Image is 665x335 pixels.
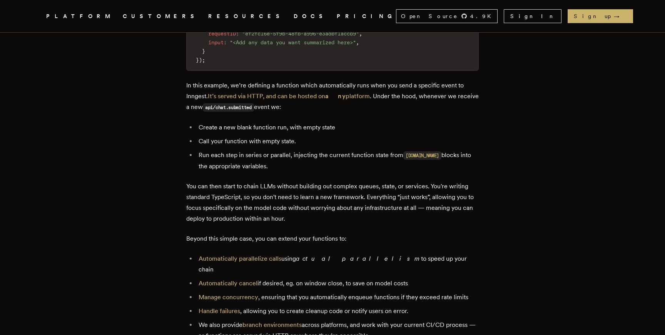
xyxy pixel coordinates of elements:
[199,293,258,301] a: Manage concurrency
[196,150,479,172] li: Run each step in series or parallel, injecting the current function state from blocks into the ap...
[186,80,479,113] p: In this example, we’re defining a function which automatically runs when you send a specific even...
[196,292,479,303] li: , ensuring that you automatically enqueue functions if they exceed rate limits
[196,306,479,317] li: , allowing you to create cleanup code or notify users on error.
[199,57,202,63] span: )
[359,30,362,37] span: ,
[337,12,396,21] a: PRICING
[470,12,496,20] span: 4.9 K
[230,39,356,45] span: "<Add any data you want summarized here>"
[236,30,239,37] span: :
[46,12,114,21] button: PLATFORM
[242,30,359,37] span: "ef2fc16e-5f9b-48fb-a996-e3adbf1accb9"
[196,278,479,289] li: if desired, eg. on window close, to save on model costs
[403,151,441,160] code: [DOMAIN_NAME]
[614,12,627,20] span: →
[294,12,327,21] a: DOCS
[325,92,346,100] strong: any
[196,122,479,133] li: Create a new blank function run, with empty state
[403,151,441,159] a: [DOMAIN_NAME]
[196,57,199,63] span: }
[186,181,479,224] p: You can then start to chain LLMs without building out complex queues, state, or services. You're ...
[186,233,479,244] p: Beyond this simple case, you can extend your functions to:
[208,92,370,100] a: It’s served via HTTP, and can be hosted onanyplatform
[199,255,281,262] a: Automatically parallelize calls
[242,321,302,328] a: branch environments
[208,39,224,45] span: input
[356,39,359,45] span: ,
[224,39,227,45] span: :
[296,255,421,262] em: actual parallelism
[196,136,479,147] li: Call your function with empty state.
[208,30,236,37] span: requestID
[202,48,205,54] span: }
[199,280,257,287] a: Automatically cancel
[196,253,479,275] li: using to speed up your chain
[504,9,561,23] a: Sign In
[208,12,284,21] button: RESOURCES
[203,103,254,112] code: api/chat.submitted
[202,57,205,63] span: ;
[401,12,458,20] span: Open Source
[123,12,199,21] a: CUSTOMERS
[199,307,240,315] a: Handle failures
[568,9,633,23] a: Sign up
